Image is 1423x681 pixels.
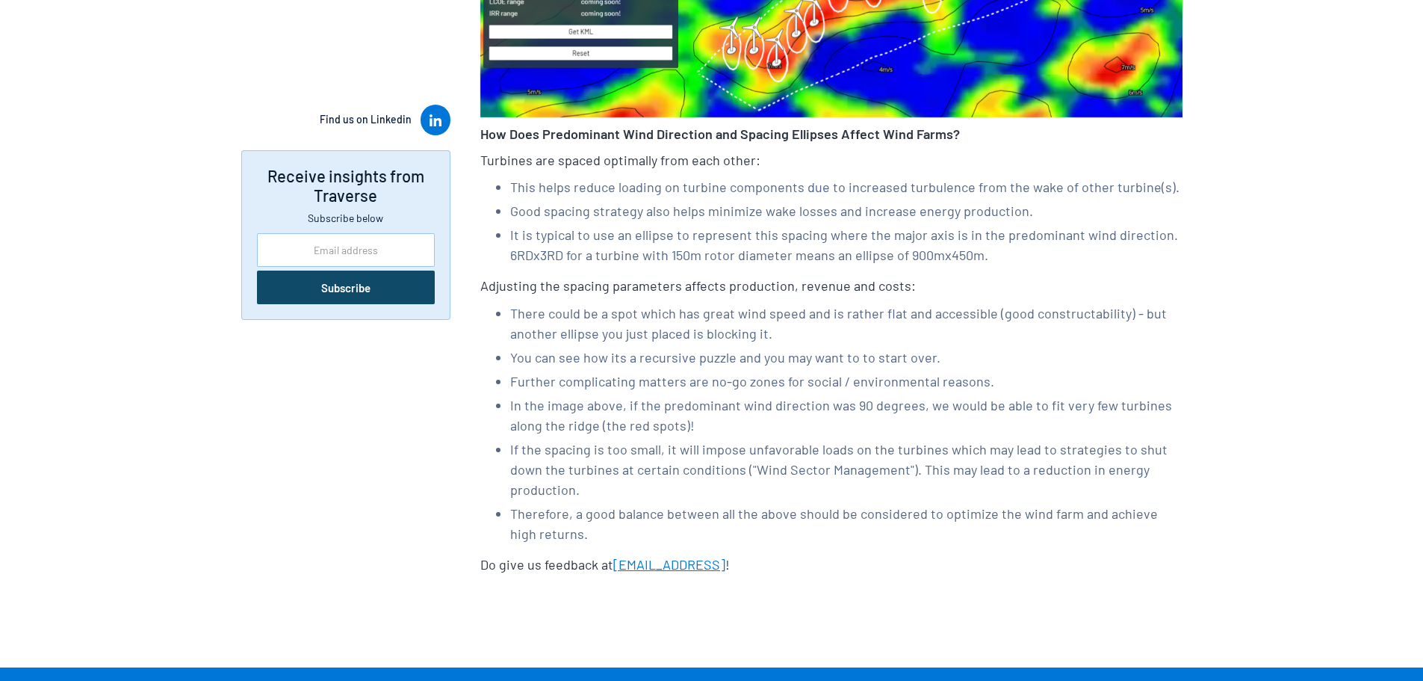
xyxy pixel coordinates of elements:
p: Do give us feedback at ! [480,555,1182,574]
li: This helps reduce loading on turbine components due to increased turbulence from the wake of othe... [510,177,1182,197]
form: Side Newsletter [257,233,435,304]
strong: How Does Predominant Wind Direction and Spacing Ellipses Affect Wind Farms? [480,126,960,142]
p: ‍ [480,582,1182,600]
li: If the spacing is too small, it will impose unfavorable loads on the turbines which may lead to s... [510,440,1182,500]
p: Turbines are spaced optimally from each other: [480,151,1182,170]
li: It is typical to use an ellipse to represent this spacing where the major axis is in the predomin... [510,225,1182,265]
input: Subscribe [257,271,435,304]
li: Therefore, a good balance between all the above should be considered to optimize the wind farm an... [510,504,1182,544]
div: Subscribe below [257,211,435,226]
li: Further complicating matters are no-go zones for social / environmental reasons. [510,372,1182,392]
a: [EMAIL_ADDRESS] [613,556,725,573]
li: Good spacing strategy also helps minimize wake losses and increase energy production. [510,201,1182,221]
li: In the image above, if the predominant wind direction was 90 degrees, we would be able to fit ver... [510,395,1182,436]
p: Adjusting the spacing parameters affects production, revenue and costs: [480,277,1182,295]
input: Email address [257,233,435,267]
li: There could be a spot which has great wind speed and is rather flat and accessible (good construc... [510,303,1182,344]
li: You can see how its a recursive puzzle and you may want to to start over. [510,348,1182,368]
div: Find us on Linkedin [320,113,412,128]
div: Receive insights from Traverse [257,166,435,205]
